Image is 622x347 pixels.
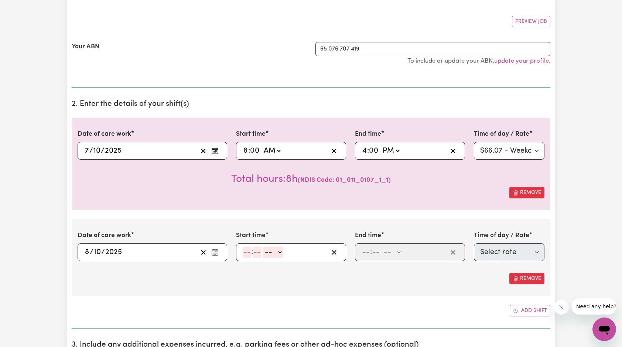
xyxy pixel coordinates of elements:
label: Time of day / Rate [474,231,529,240]
input: -- [251,145,260,156]
button: Add another shift [510,305,550,316]
input: -- [85,145,89,156]
button: Remove this shift [509,187,544,198]
label: Your ABN [72,42,99,52]
span: 0 [369,147,373,155]
span: / [89,147,93,155]
input: -- [362,247,370,258]
span: ( 01_011_0107_1_1 ) [298,177,391,183]
label: Start time [236,231,266,240]
small: To include or update your ABN, . [407,58,550,64]
input: -- [253,247,261,258]
input: -- [372,247,380,258]
iframe: Close message [554,300,569,315]
iframe: Button to launch messaging window [592,317,616,341]
input: -- [243,247,251,258]
label: End time [355,129,381,139]
span: : [251,248,253,256]
span: : [248,147,250,155]
input: ---- [105,247,122,258]
button: Remove this shift [509,273,544,284]
label: Start time [236,129,266,139]
button: Enter the date of care work [209,145,221,156]
input: -- [93,145,101,156]
label: End time [355,231,381,240]
input: -- [243,145,248,156]
label: Date of care work [78,231,131,240]
span: / [90,248,93,256]
iframe: Message from company [572,298,616,315]
button: Clear date [198,145,209,156]
strong: NDIS Code: [300,177,334,183]
span: Total hours worked: 8 hours [231,174,298,184]
label: Time of day / Rate [474,129,529,139]
a: update your profile [494,58,549,64]
span: / [101,147,105,155]
input: -- [85,247,90,258]
h2: 2. Enter the details of your shift(s) [72,100,550,109]
span: : [367,147,369,155]
input: -- [370,145,379,156]
input: -- [362,145,367,156]
span: 0 [250,147,254,155]
span: / [101,248,105,256]
button: Enter the date of care work [209,247,221,258]
input: -- [93,247,101,258]
label: Date of care work [78,129,131,139]
span: : [370,248,372,256]
input: ---- [105,145,122,156]
button: Clear date [198,247,209,258]
span: Need any help? [4,5,45,11]
button: Preview Job [512,16,550,27]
